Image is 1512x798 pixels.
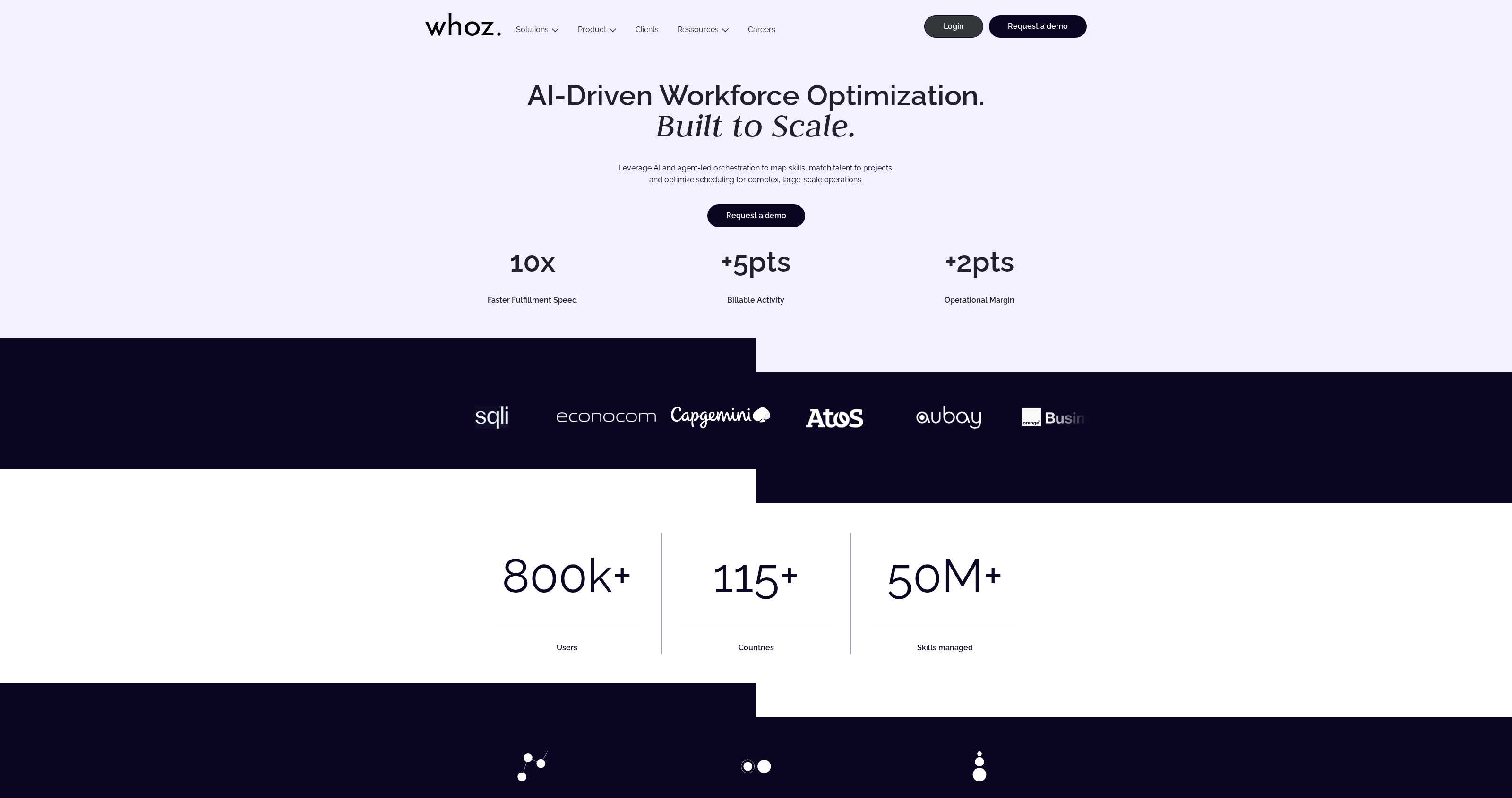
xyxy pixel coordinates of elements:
[1450,736,1499,785] iframe: Chatbot
[739,25,785,38] a: Careers
[655,104,857,146] em: Built to Scale.
[780,548,799,603] div: +
[917,643,973,652] strong: Skills managed
[883,297,1076,304] h5: Operational Margin
[668,25,739,38] button: Ressources
[514,81,998,142] h1: AI-Driven Workforce Optimization.
[425,247,639,276] h1: 10x
[678,25,719,34] a: Ressources
[568,25,626,38] button: Product
[873,247,1087,276] h1: +2pts
[660,297,852,304] h5: Billable Activity
[458,162,1054,186] p: Leverage AI and agent-led orchestration to map skills, match talent to projects, and optimize sch...
[436,297,629,304] h5: Faster Fulfillment Speed
[713,548,780,603] div: 115
[626,25,668,38] a: Clients
[989,15,1087,38] a: Request a demo
[507,25,568,38] button: Solutions
[502,548,587,603] div: 800
[942,548,1003,603] div: M+
[649,247,863,276] h1: +5pts
[707,204,805,227] a: Request a demo
[924,15,983,38] a: Login
[578,25,606,34] a: Product
[557,643,577,652] strong: Users
[739,643,774,652] strong: Countries
[587,548,632,603] div: k+
[887,548,942,603] div: 50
